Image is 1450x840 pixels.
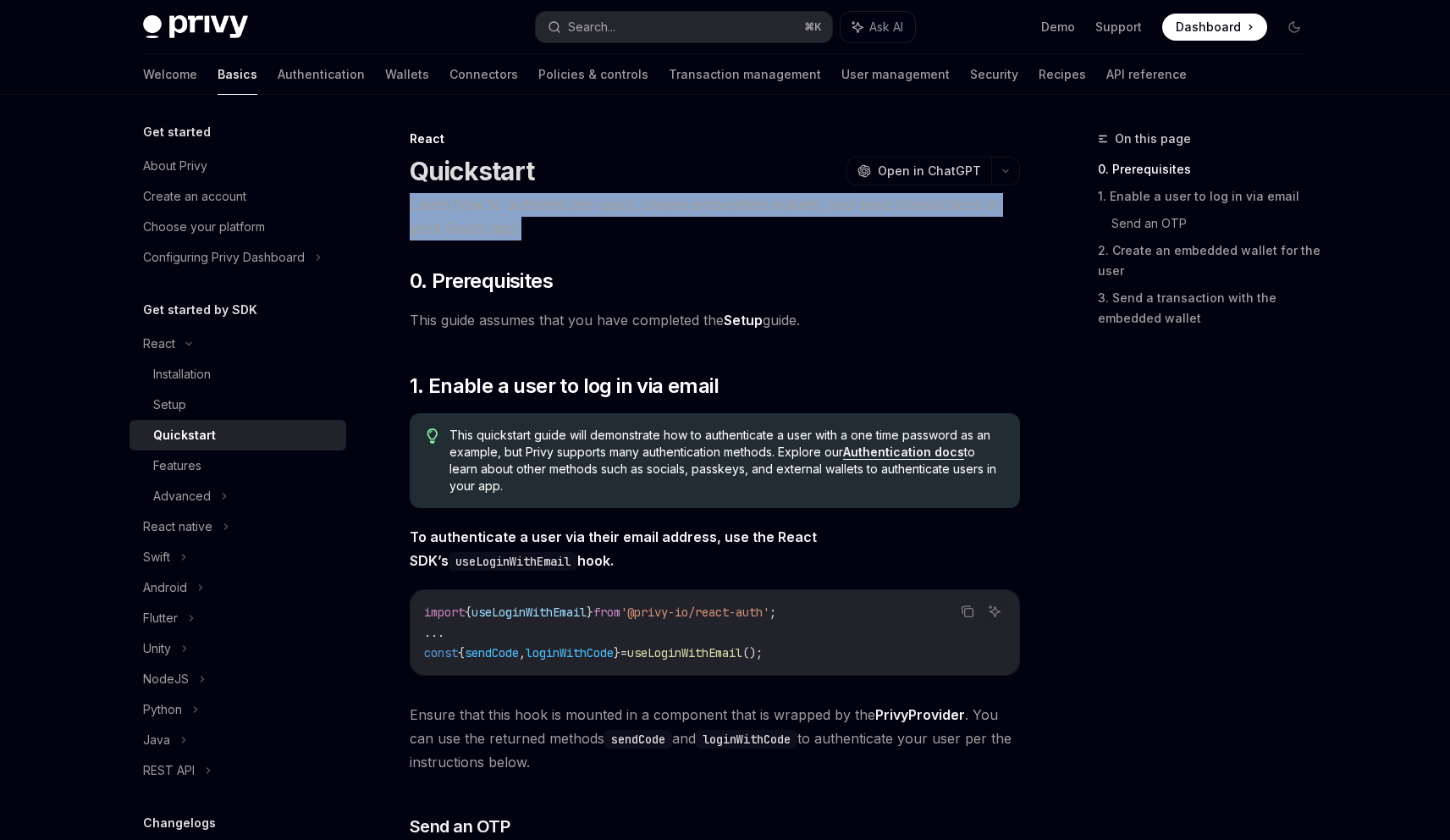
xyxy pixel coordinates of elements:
[846,157,991,185] button: Open in ChatGPT
[593,605,620,620] span: from
[410,268,553,295] span: 0. Prerequisites
[143,15,248,39] img: dark logo
[143,517,212,537] div: React native
[449,552,577,571] code: useLoginWithEmail
[143,54,197,95] a: Welcome
[143,608,178,628] div: Flutter
[1176,19,1241,36] span: Dashboard
[143,638,171,659] div: Unity
[878,163,981,180] span: Open in ChatGPT
[385,54,429,95] a: Wallets
[841,54,950,95] a: User management
[410,703,1020,774] span: Ensure that this hook is mounted in a component that is wrapped by the . You can use the returned...
[130,390,346,420] a: Setup
[1115,129,1191,149] span: On this page
[143,247,305,268] div: Configuring Privy Dashboard
[143,122,211,142] h5: Get started
[410,373,719,400] span: 1. Enable a user to log in via email
[427,428,438,444] svg: Tip
[143,334,175,354] div: React
[143,300,257,320] h5: Get started by SDK
[536,12,832,42] button: Search...⌘K
[471,605,587,620] span: useLoginWithEmail
[424,625,444,640] span: ...
[410,156,535,186] h1: Quickstart
[130,151,346,181] a: About Privy
[465,645,519,660] span: sendCode
[143,547,170,567] div: Swift
[424,645,458,660] span: const
[742,645,763,660] span: ();
[143,577,187,598] div: Android
[143,813,216,833] h5: Changelogs
[410,308,1020,332] span: This guide assumes that you have completed the guide.
[1098,183,1321,210] a: 1. Enable a user to log in via email
[449,427,1002,495] span: This quickstart guide will demonstrate how to authenticate a user with a one time password as an ...
[218,54,257,95] a: Basics
[410,130,1020,147] div: React
[278,54,365,95] a: Authentication
[519,645,526,660] span: ,
[143,186,246,207] div: Create an account
[458,645,465,660] span: {
[1106,54,1187,95] a: API reference
[465,605,471,620] span: {
[620,645,627,660] span: =
[843,445,964,460] a: Authentication docs
[538,54,648,95] a: Policies & controls
[153,364,211,384] div: Installation
[130,359,346,390] a: Installation
[1041,19,1075,36] a: Demo
[875,706,965,724] a: PrivyProvider
[1162,14,1267,41] a: Dashboard
[410,193,1020,240] p: Learn how to authenticate users, create embedded wallets, and send transactions in your React app
[153,486,211,506] div: Advanced
[153,395,186,415] div: Setup
[568,17,615,37] div: Search...
[410,815,510,838] span: Send an OTP
[1281,14,1308,41] button: Toggle dark mode
[130,181,346,212] a: Create an account
[869,19,903,36] span: Ask AI
[1098,285,1321,332] a: 3. Send a transaction with the embedded wallet
[1039,54,1086,95] a: Recipes
[143,669,189,689] div: NodeJS
[669,54,821,95] a: Transaction management
[449,54,518,95] a: Connectors
[696,730,797,749] code: loginWithCode
[143,156,207,176] div: About Privy
[130,212,346,242] a: Choose your platform
[970,54,1018,95] a: Security
[724,312,763,329] a: Setup
[153,456,201,476] div: Features
[153,425,216,445] div: Quickstart
[620,605,769,620] span: '@privy-io/react-auth'
[526,645,614,660] span: loginWithCode
[143,217,265,237] div: Choose your platform
[410,528,817,569] strong: To authenticate a user via their email address, use the React SDK’s hook.
[1098,237,1321,285] a: 2. Create an embedded wallet for the user
[143,699,182,720] div: Python
[587,605,593,620] span: }
[1098,156,1321,183] a: 0. Prerequisites
[130,450,346,481] a: Features
[627,645,742,660] span: useLoginWithEmail
[424,605,465,620] span: import
[143,760,195,781] div: REST API
[1095,19,1142,36] a: Support
[1111,210,1321,237] a: Send an OTP
[841,12,915,42] button: Ask AI
[130,420,346,450] a: Quickstart
[143,730,170,750] div: Java
[957,600,979,622] button: Copy the contents from the code block
[769,605,776,620] span: ;
[604,730,672,749] code: sendCode
[804,20,822,34] span: ⌘ K
[614,645,620,660] span: }
[984,600,1006,622] button: Ask AI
